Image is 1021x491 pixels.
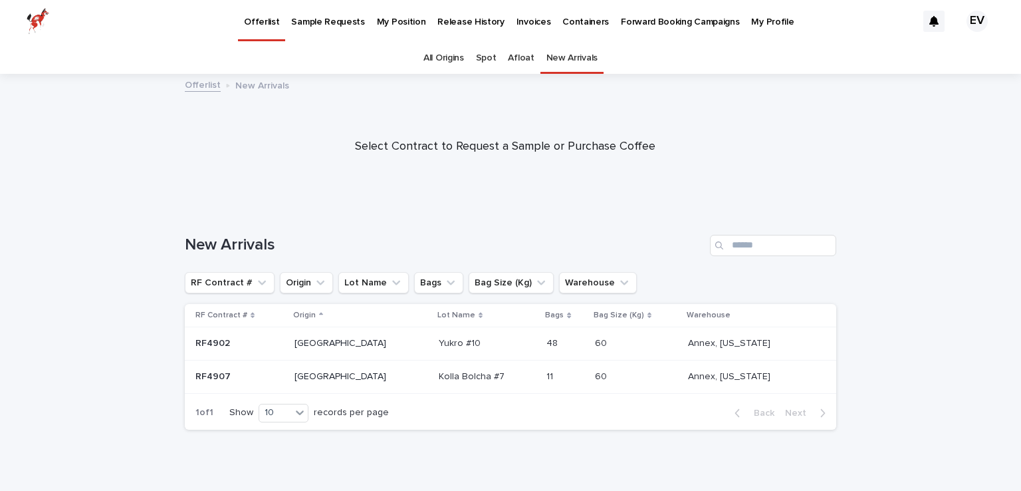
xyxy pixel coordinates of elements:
[314,407,389,418] p: records per page
[437,308,475,323] p: Lot Name
[546,369,556,383] p: 11
[439,335,483,349] p: Yukro #10
[195,335,233,349] p: RF4902
[966,11,988,32] div: EV
[259,406,291,420] div: 10
[229,407,253,418] p: Show
[235,77,289,92] p: New Arrivals
[338,272,409,293] button: Lot Name
[687,308,731,323] p: Warehouse
[476,43,497,74] a: Spot
[423,43,464,74] a: All Origins
[414,272,463,293] button: Bags
[595,335,610,349] p: 60
[27,8,49,35] img: zttTXibQQrCfv9chImQE
[595,369,610,383] p: 60
[546,335,560,349] p: 48
[710,235,836,256] input: Search
[559,272,637,293] button: Warehouse
[185,327,836,361] tr: RF4902RF4902 [GEOGRAPHIC_DATA]Yukro #10Yukro #10 4848 6060 Annex, [US_STATE]
[508,43,534,74] a: Afloat
[185,397,224,429] p: 1 of 1
[185,77,221,92] a: Offerlist
[195,308,247,323] p: RF Contract #
[546,43,598,74] a: New Arrivals
[746,409,774,418] span: Back
[293,308,316,323] p: Origin
[724,407,780,419] button: Back
[439,369,507,383] p: Kolla Bolcha #7
[185,272,275,293] button: RF Contract #
[780,407,836,419] button: Next
[195,369,233,383] p: RF4907
[185,236,705,255] h1: New Arrivals
[239,140,771,154] p: Select Contract to Request a Sample or Purchase Coffee
[785,409,814,418] span: Next
[545,308,564,323] p: Bags
[294,338,405,349] p: [GEOGRAPHIC_DATA]
[594,308,644,323] p: Bag Size (Kg)
[185,360,836,393] tr: RF4907RF4907 [GEOGRAPHIC_DATA]Kolla Bolcha #7Kolla Bolcha #7 1111 6060 Annex, [US_STATE]
[280,272,333,293] button: Origin
[469,272,554,293] button: Bag Size (Kg)
[294,371,405,383] p: [GEOGRAPHIC_DATA]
